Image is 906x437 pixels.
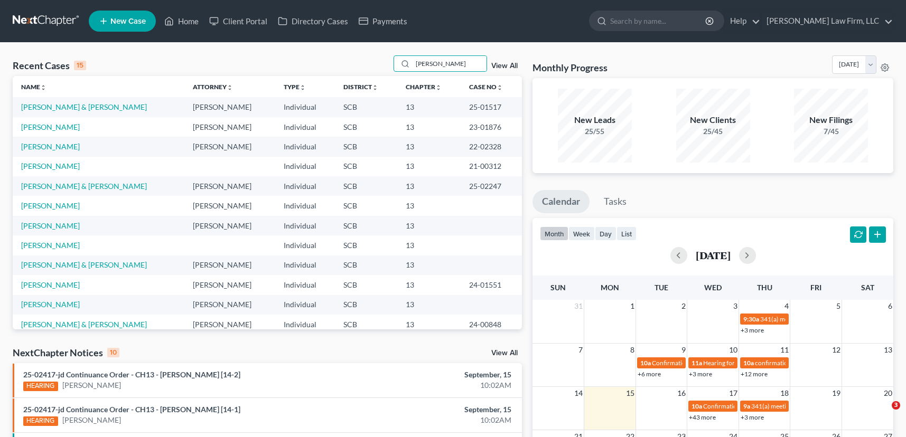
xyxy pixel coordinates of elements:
[21,83,46,91] a: Nameunfold_more
[461,176,522,196] td: 25-02247
[356,380,511,391] div: 10:02AM
[300,84,306,91] i: unfold_more
[610,11,707,31] input: Search by name...
[540,226,568,241] button: month
[741,326,764,334] a: +3 more
[184,295,275,315] td: [PERSON_NAME]
[397,315,461,334] td: 13
[335,157,397,176] td: SCB
[204,12,273,31] a: Client Portal
[184,196,275,215] td: [PERSON_NAME]
[21,161,80,170] a: [PERSON_NAME]
[397,157,461,176] td: 13
[760,315,862,323] span: 341(a) meeting for [PERSON_NAME]
[184,216,275,235] td: [PERSON_NAME]
[23,416,58,426] div: HEARING
[275,275,335,294] td: Individual
[184,137,275,156] td: [PERSON_NAME]
[275,176,335,196] td: Individual
[568,226,595,241] button: week
[356,369,511,380] div: September, 15
[356,415,511,425] div: 10:02AM
[275,117,335,137] td: Individual
[21,102,147,111] a: [PERSON_NAME] & [PERSON_NAME]
[741,413,764,421] a: +3 more
[406,83,442,91] a: Chapterunfold_more
[335,295,397,315] td: SCB
[638,370,661,378] a: +6 more
[21,142,80,151] a: [PERSON_NAME]
[655,283,668,292] span: Tue
[21,320,147,329] a: [PERSON_NAME] & [PERSON_NAME]
[335,315,397,334] td: SCB
[692,359,702,367] span: 11a
[397,295,461,315] td: 13
[335,275,397,294] td: SCB
[397,255,461,275] td: 13
[413,56,487,71] input: Search by name...
[461,275,522,294] td: 24-01551
[21,300,80,309] a: [PERSON_NAME]
[741,370,768,378] a: +12 more
[870,401,895,426] iframe: Intercom live chat
[725,12,760,31] a: Help
[335,137,397,156] td: SCB
[23,405,240,414] a: 25-02417-jd Continuance Order - CH13 - [PERSON_NAME] [14-1]
[23,382,58,391] div: HEARING
[335,117,397,137] td: SCB
[275,315,335,334] td: Individual
[550,283,566,292] span: Sun
[757,283,772,292] span: Thu
[397,137,461,156] td: 13
[680,300,687,312] span: 2
[21,201,80,210] a: [PERSON_NAME]
[533,61,608,74] h3: Monthly Progress
[335,255,397,275] td: SCB
[461,157,522,176] td: 21-00312
[275,196,335,215] td: Individual
[892,401,900,410] span: 3
[625,387,636,400] span: 15
[779,344,790,356] span: 11
[728,387,739,400] span: 17
[110,17,146,25] span: New Case
[335,97,397,117] td: SCB
[397,117,461,137] td: 13
[728,344,739,356] span: 10
[356,404,511,415] div: September, 15
[676,126,750,137] div: 25/45
[696,250,731,261] h2: [DATE]
[21,260,147,269] a: [PERSON_NAME] & [PERSON_NAME]
[74,61,86,70] div: 15
[275,137,335,156] td: Individual
[861,283,874,292] span: Sat
[461,315,522,334] td: 24-00848
[335,235,397,255] td: SCB
[23,370,240,379] a: 25-02417-jd Continuance Order - CH13 - [PERSON_NAME] [14-2]
[184,97,275,117] td: [PERSON_NAME]
[558,126,632,137] div: 25/55
[184,315,275,334] td: [PERSON_NAME]
[13,59,86,72] div: Recent Cases
[397,216,461,235] td: 13
[755,359,874,367] span: confirmation hearing for [PERSON_NAME]
[704,283,722,292] span: Wed
[184,176,275,196] td: [PERSON_NAME]
[275,235,335,255] td: Individual
[353,12,413,31] a: Payments
[13,346,119,359] div: NextChapter Notices
[461,117,522,137] td: 23-01876
[461,97,522,117] td: 25-01517
[558,114,632,126] div: New Leads
[703,359,848,367] span: Hearing for [PERSON_NAME] and [PERSON_NAME]
[184,275,275,294] td: [PERSON_NAME]
[397,235,461,255] td: 13
[397,176,461,196] td: 13
[831,387,842,400] span: 19
[676,387,687,400] span: 16
[533,190,590,213] a: Calendar
[397,196,461,215] td: 13
[594,190,636,213] a: Tasks
[491,349,518,357] a: View All
[491,62,518,70] a: View All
